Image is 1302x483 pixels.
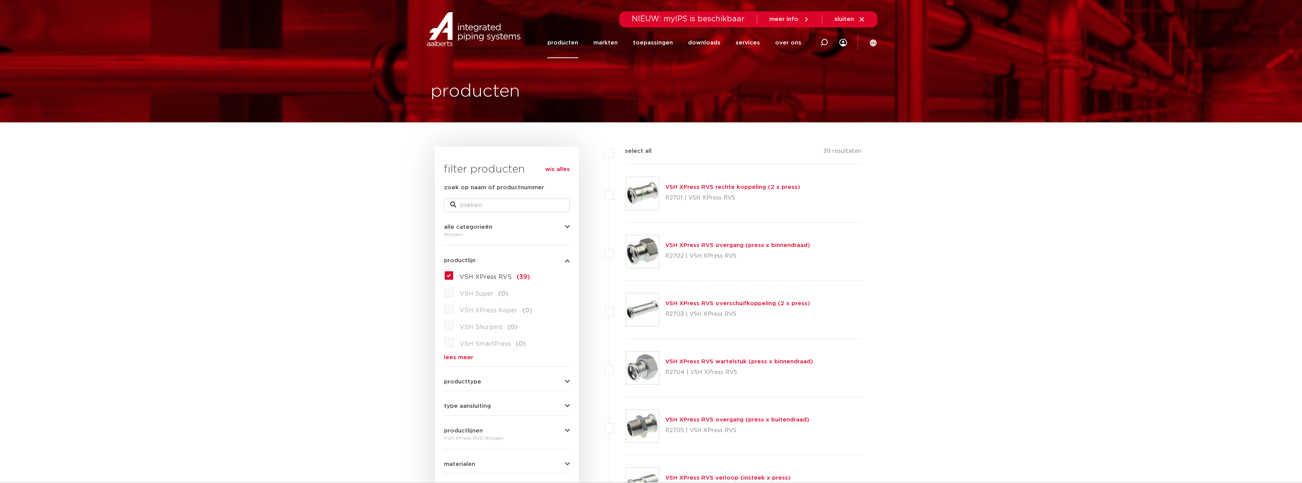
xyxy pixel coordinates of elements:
label: zoek op naam of productnummer [444,183,544,192]
button: productlijnen [444,428,570,434]
span: VSH SmartPress [460,341,511,347]
img: Thumbnail for VSH XPress RVS overgang (press x buitendraad) [626,410,659,442]
p: R2702 | VSH XPress RVS [665,250,810,262]
a: VSH XPress RVS rechte koppeling (2 x press) [665,184,800,190]
p: 39 resultaten [823,147,861,158]
a: wis alles [545,165,570,174]
p: R2704 | VSH XPress RVS [665,366,813,378]
a: markten [593,27,618,58]
a: VSH XPress RVS wartelstuk (press x binnendraad) [665,359,813,364]
span: (0) [522,307,532,314]
a: VSH XPress RVS overgang (press x binnendraad) [665,242,810,248]
nav: Menu [547,27,801,58]
img: Thumbnail for VSH XPress RVS wartelstuk (press x binnendraad) [626,352,659,384]
a: downloads [688,27,720,58]
label: select all [614,147,652,156]
span: (0) [516,341,526,347]
img: Thumbnail for VSH XPress RVS overschuifkoppeling (2 x press) [626,293,659,326]
p: R2701 | VSH XPress RVS [665,192,800,204]
span: (0) [507,324,517,330]
span: (0) [498,291,508,297]
div: my IPS [839,27,847,58]
span: producttype [444,379,481,385]
img: Thumbnail for VSH XPress RVS overgang (press x binnendraad) [626,235,659,268]
span: VSH XPress Koper [460,307,517,314]
span: VSH XPress RVS [460,274,512,280]
a: toepassingen [633,27,673,58]
span: sluiten [834,16,854,22]
a: services [736,27,760,58]
h3: filter producten [444,162,570,177]
span: VSH Shurjoint [460,324,503,330]
p: R2703 | VSH XPress RVS [665,308,810,320]
a: lees meer [444,355,570,360]
a: sluiten [834,16,865,23]
input: zoeken [444,198,570,212]
div: VSH XPress RVS fittingen [444,434,570,443]
button: productlijn [444,258,570,263]
button: alle categorieën [444,224,570,230]
span: NIEUW: myIPS is beschikbaar [632,15,745,23]
a: meer info [769,16,810,23]
div: fittingen [444,230,570,239]
span: alle categorieën [444,224,492,230]
button: type aansluiting [444,403,570,409]
a: VSH XPress RVS overschuifkoppeling (2 x press) [665,301,810,306]
span: meer info [769,16,798,22]
span: productlijn [444,258,476,263]
a: VSH XPress RVS overgang (press x buitendraad) [665,417,809,423]
span: VSH Super [460,291,493,297]
a: VSH XPress RVS verloop (insteek x press) [665,475,791,481]
img: Thumbnail for VSH XPress RVS rechte koppeling (2 x press) [626,177,659,210]
button: materialen [444,461,570,467]
a: over ons [775,27,801,58]
h1: producten [431,79,520,104]
span: materialen [444,461,475,467]
p: R2705 | VSH XPress RVS [665,424,809,437]
span: (39) [517,274,530,280]
button: producttype [444,379,570,385]
span: productlijnen [444,428,483,434]
a: producten [547,27,578,58]
span: type aansluiting [444,403,491,409]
